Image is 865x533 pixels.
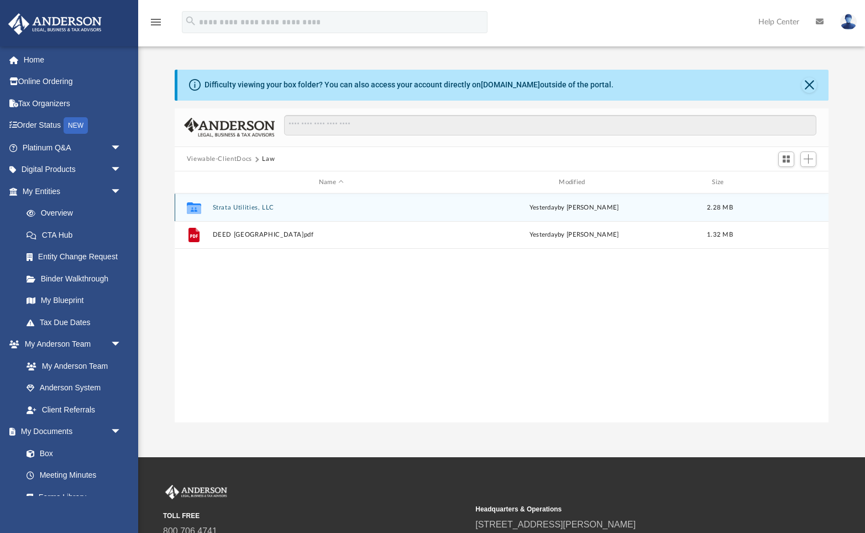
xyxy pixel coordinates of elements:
[800,151,817,167] button: Add
[212,177,450,187] div: Name
[481,80,540,89] a: [DOMAIN_NAME]
[64,117,88,134] div: NEW
[187,154,252,164] button: Viewable-ClientDocs
[15,202,138,224] a: Overview
[698,177,742,187] div: Size
[15,290,133,312] a: My Blueprint
[212,204,450,211] button: Strata Utilities, LLC
[8,137,138,159] a: Platinum Q&Aarrow_drop_down
[8,114,138,137] a: Order StatusNEW
[111,159,133,181] span: arrow_drop_down
[455,203,693,213] div: by [PERSON_NAME]
[15,399,133,421] a: Client Referrals
[801,77,817,93] button: Close
[149,15,162,29] i: menu
[111,180,133,203] span: arrow_drop_down
[707,232,733,238] span: 1.32 MB
[455,230,693,240] div: by [PERSON_NAME]
[455,177,693,187] div: Modified
[778,151,795,167] button: Switch to Grid View
[163,485,229,499] img: Anderson Advisors Platinum Portal
[163,511,468,521] small: TOLL FREE
[15,268,138,290] a: Binder Walkthrough
[8,71,138,93] a: Online Ordering
[707,205,733,211] span: 2.28 MB
[8,159,138,181] a: Digital Productsarrow_drop_down
[5,13,105,35] img: Anderson Advisors Platinum Portal
[530,232,558,238] span: yesterday
[149,21,162,29] a: menu
[205,79,614,91] div: Difficulty viewing your box folder? You can also access your account directly on outside of the p...
[284,115,816,136] input: Search files and folders
[8,92,138,114] a: Tax Organizers
[15,464,133,487] a: Meeting Minutes
[8,421,133,443] a: My Documentsarrow_drop_down
[840,14,857,30] img: User Pic
[212,232,450,239] button: DEED [GEOGRAPHIC_DATA]pdf
[180,177,207,187] div: id
[111,137,133,159] span: arrow_drop_down
[15,486,127,508] a: Forms Library
[8,333,133,356] a: My Anderson Teamarrow_drop_down
[530,205,558,211] span: yesterday
[15,224,138,246] a: CTA Hub
[15,246,138,268] a: Entity Change Request
[475,520,636,529] a: [STREET_ADDRESS][PERSON_NAME]
[15,442,127,464] a: Box
[8,180,138,202] a: My Entitiesarrow_drop_down
[262,154,275,164] button: Law
[8,49,138,71] a: Home
[111,421,133,443] span: arrow_drop_down
[15,311,138,333] a: Tax Due Dates
[175,194,829,423] div: grid
[15,355,127,377] a: My Anderson Team
[185,15,197,27] i: search
[747,177,824,187] div: id
[15,377,133,399] a: Anderson System
[475,504,780,514] small: Headquarters & Operations
[111,333,133,356] span: arrow_drop_down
